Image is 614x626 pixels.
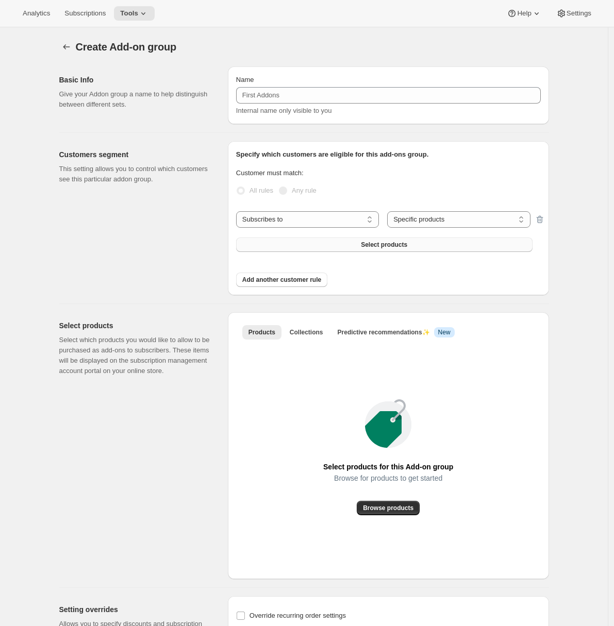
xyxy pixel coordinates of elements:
button: Analytics [16,6,56,21]
span: Help [517,9,531,18]
span: Select products for this Add-on group [323,460,453,474]
span: Browse for products to get started [334,471,442,485]
span: New [438,328,451,336]
p: Select which products you would like to allow to be purchased as add-ons to subscribers. These it... [59,335,211,376]
button: Browse products [357,501,420,515]
button: Select products [236,238,533,252]
span: All rules [250,187,273,194]
span: Select products [361,241,407,249]
span: Name [236,76,254,83]
button: Subscriptions [58,6,112,21]
span: Subscriptions [64,9,106,18]
p: Customer must match: [236,168,541,178]
span: Add another customer rule [242,276,321,284]
span: Collections [290,328,323,336]
button: Settings [550,6,598,21]
span: Tools [120,9,138,18]
p: Give your Addon group a name to help distinguish between different sets. [59,89,211,110]
span: Browse products [363,504,413,512]
h2: Select products [59,320,211,331]
span: Products [248,328,275,336]
input: First Addons [236,87,541,104]
h2: Basic Info [59,75,211,85]
button: Addon groups [59,40,74,54]
span: Specify which customers are eligible for this add-ons group. [236,150,428,158]
span: Internal name only visible to you [236,107,332,114]
span: Any rule [292,187,317,194]
h2: Setting overrides [59,604,211,615]
h2: Customers segment [59,149,211,160]
span: Create Add-on group [76,41,176,53]
span: Analytics [23,9,50,18]
p: This setting allows you to control which customers see this particular addon group. [59,164,211,184]
button: Add another customer rule [236,273,327,287]
button: Tools [114,6,155,21]
button: Help [501,6,547,21]
span: Override recurring order settings [250,612,346,619]
span: Settings [567,9,591,18]
span: Predictive recommendations ✨ [338,329,430,336]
